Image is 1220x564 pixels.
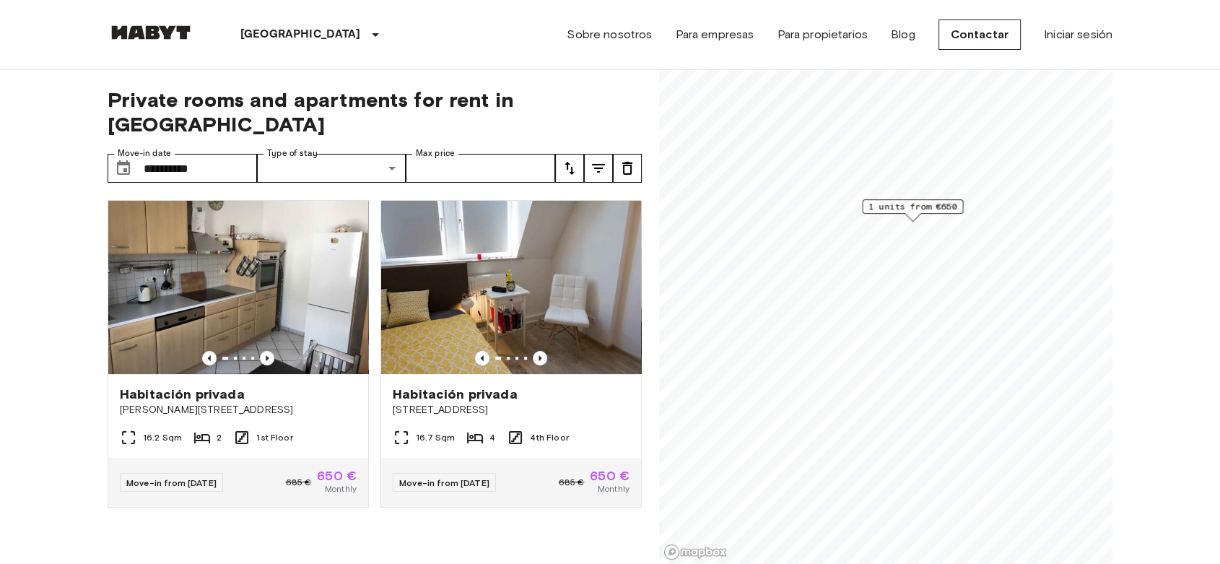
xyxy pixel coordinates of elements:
[118,147,171,160] label: Move-in date
[108,87,642,136] span: Private rooms and apartments for rent in [GEOGRAPHIC_DATA]
[1044,26,1112,43] a: Iniciar sesión
[325,482,357,495] span: Monthly
[143,431,182,444] span: 16.2 Sqm
[558,476,584,489] span: 685 €
[862,199,963,222] div: Map marker
[256,431,292,444] span: 1st Floor
[108,25,194,40] img: Habyt
[108,200,369,508] a: Marketing picture of unit DE-04-031-001-01HFPrevious imagePrevious imageHabitación privada[PERSON...
[109,154,138,183] button: Choose date, selected date is 1 Oct 2025
[380,200,642,508] a: Marketing picture of unit DE-04-013-001-01HFPrevious imagePrevious imageHabitación privada[STREET...
[891,26,915,43] a: Blog
[120,386,245,403] span: Habitación privada
[381,201,641,374] img: Marketing picture of unit DE-04-013-001-01HF
[567,26,652,43] a: Sobre nosotros
[555,154,584,183] button: tune
[217,431,222,444] span: 2
[590,469,629,482] span: 650 €
[317,469,357,482] span: 650 €
[393,403,629,417] span: [STREET_ADDRESS]
[663,544,727,560] a: Mapbox logo
[613,154,642,183] button: tune
[777,26,868,43] a: Para propietarios
[530,431,568,444] span: 4th Floor
[533,351,547,365] button: Previous image
[416,147,455,160] label: Max price
[675,26,754,43] a: Para empresas
[416,431,455,444] span: 16.7 Sqm
[393,386,518,403] span: Habitación privada
[108,201,368,374] img: Marketing picture of unit DE-04-031-001-01HF
[202,351,217,365] button: Previous image
[285,476,311,489] span: 685 €
[260,351,274,365] button: Previous image
[598,482,629,495] span: Monthly
[938,19,1021,50] a: Contactar
[120,403,357,417] span: [PERSON_NAME][STREET_ADDRESS]
[489,431,495,444] span: 4
[584,154,613,183] button: tune
[126,477,217,488] span: Move-in from [DATE]
[399,477,489,488] span: Move-in from [DATE]
[267,147,318,160] label: Type of stay
[868,200,957,213] span: 1 units from €650
[240,26,361,43] p: [GEOGRAPHIC_DATA]
[475,351,489,365] button: Previous image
